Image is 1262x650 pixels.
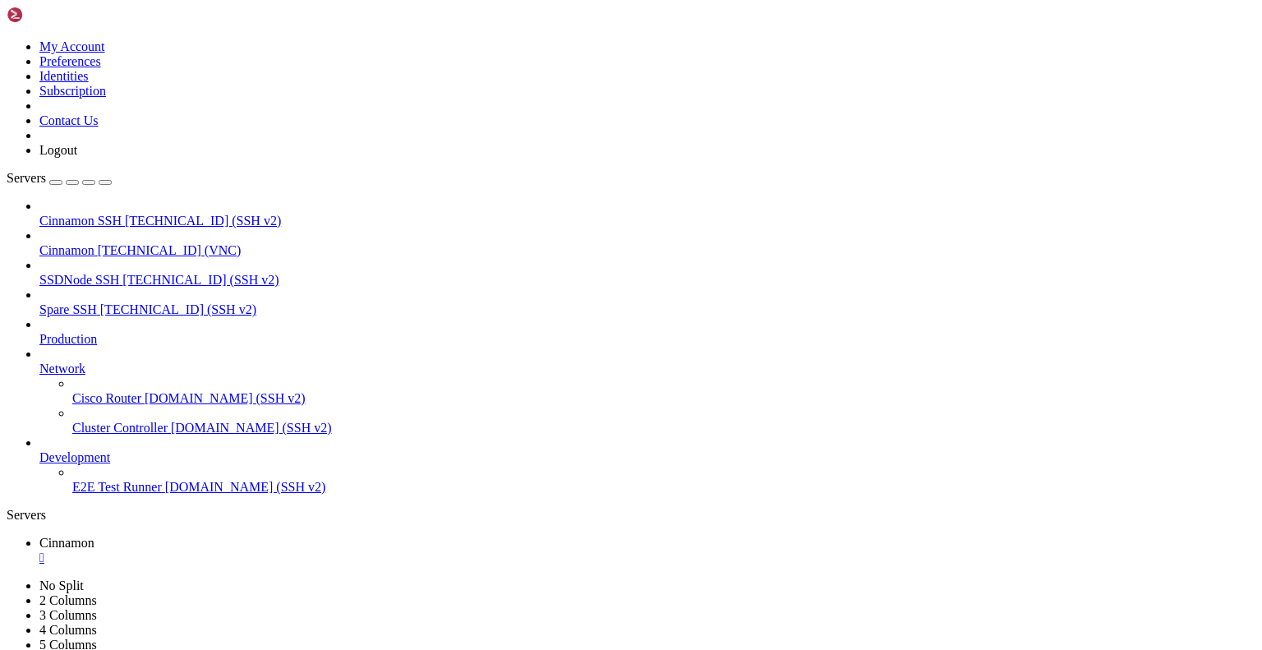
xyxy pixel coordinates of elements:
[145,391,306,405] span: [DOMAIN_NAME] (SSH v2)
[171,421,332,435] span: [DOMAIN_NAME] (SSH v2)
[39,214,122,228] span: Cinnamon SSH
[39,332,1255,347] a: Production
[39,273,1255,288] a: SSDNode SSH [TECHNICAL_ID] (SSH v2)
[125,214,281,228] span: [TECHNICAL_ID] (SSH v2)
[39,258,1255,288] li: SSDNode SSH [TECHNICAL_ID] (SSH v2)
[39,450,110,464] span: Development
[39,579,84,592] a: No Split
[122,273,279,287] span: [TECHNICAL_ID] (SSH v2)
[39,302,97,316] span: Spare SSH
[39,593,97,607] a: 2 Columns
[72,406,1255,436] li: Cluster Controller [DOMAIN_NAME] (SSH v2)
[7,171,112,185] a: Servers
[39,39,105,53] a: My Account
[7,508,1255,523] div: Servers
[72,480,1255,495] a: E2E Test Runner [DOMAIN_NAME] (SSH v2)
[39,143,77,157] a: Logout
[39,243,1255,258] a: Cinnamon [TECHNICAL_ID] (VNC)
[39,551,1255,565] a: 
[7,171,46,185] span: Servers
[39,288,1255,317] li: Spare SSH [TECHNICAL_ID] (SSH v2)
[39,214,1255,228] a: Cinnamon SSH [TECHNICAL_ID] (SSH v2)
[72,480,162,494] span: E2E Test Runner
[39,436,1255,495] li: Development
[39,362,1255,376] a: Network
[100,302,256,316] span: [TECHNICAL_ID] (SSH v2)
[72,391,141,405] span: Cisco Router
[72,376,1255,406] li: Cisco Router [DOMAIN_NAME] (SSH v2)
[39,69,89,83] a: Identities
[72,391,1255,406] a: Cisco Router [DOMAIN_NAME] (SSH v2)
[39,228,1255,258] li: Cinnamon [TECHNICAL_ID] (VNC)
[39,302,1255,317] a: Spare SSH [TECHNICAL_ID] (SSH v2)
[165,480,326,494] span: [DOMAIN_NAME] (SSH v2)
[39,450,1255,465] a: Development
[39,536,94,550] span: Cinnamon
[39,84,106,98] a: Subscription
[39,273,119,287] span: SSDNode SSH
[39,536,1255,565] a: Cinnamon
[39,623,97,637] a: 4 Columns
[39,362,85,376] span: Network
[39,317,1255,347] li: Production
[39,608,97,622] a: 3 Columns
[72,421,168,435] span: Cluster Controller
[72,465,1255,495] li: E2E Test Runner [DOMAIN_NAME] (SSH v2)
[39,199,1255,228] li: Cinnamon SSH [TECHNICAL_ID] (SSH v2)
[39,243,94,257] span: Cinnamon
[98,243,242,257] span: [TECHNICAL_ID] (VNC)
[39,347,1255,436] li: Network
[39,113,99,127] a: Contact Us
[72,421,1255,436] a: Cluster Controller [DOMAIN_NAME] (SSH v2)
[39,332,97,346] span: Production
[7,7,101,23] img: Shellngn
[39,54,101,68] a: Preferences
